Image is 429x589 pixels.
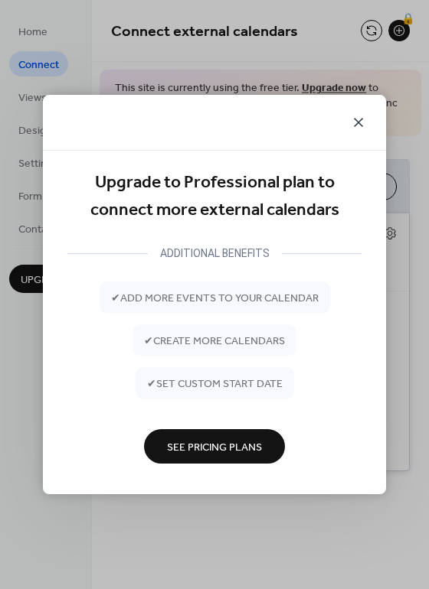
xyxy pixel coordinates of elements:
[144,429,285,464] button: See Pricing Plans
[144,333,285,349] span: ✔ create more calendars
[67,169,362,225] div: Upgrade to Professional plan to connect more external calendars
[148,244,282,262] div: ADDITIONAL BENEFITS
[147,376,283,392] span: ✔ set custom start date
[111,290,319,306] span: ✔ add more events to your calendar
[167,439,262,455] span: See Pricing Plans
